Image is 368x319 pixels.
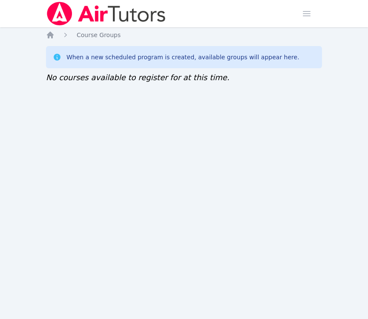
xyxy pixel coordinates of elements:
[66,53,299,61] div: When a new scheduled program is created, available groups will appear here.
[77,31,121,39] a: Course Groups
[46,31,322,39] nav: Breadcrumb
[46,2,167,26] img: Air Tutors
[77,32,121,38] span: Course Groups
[46,73,230,82] span: No courses available to register for at this time.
